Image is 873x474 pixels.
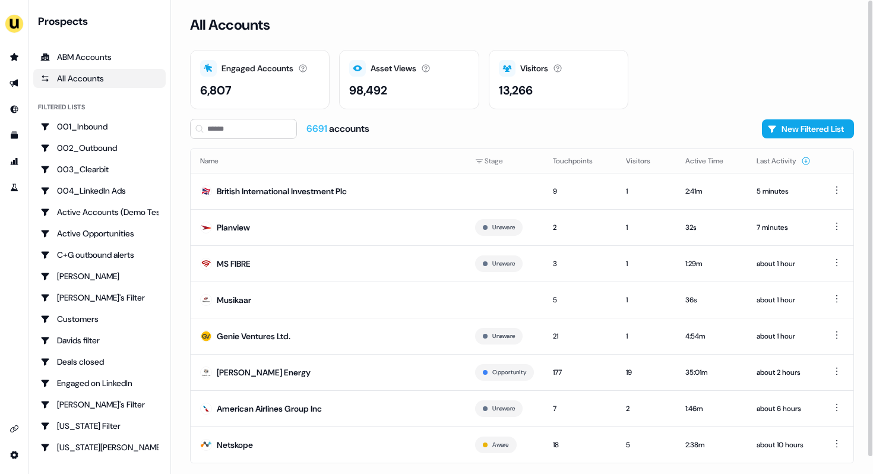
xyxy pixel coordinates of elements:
[33,438,166,457] a: Go to Georgia Slack
[762,119,854,138] button: New Filtered List
[33,331,166,350] a: Go to Davids filter
[685,403,738,415] div: 1:46m
[33,267,166,286] a: Go to Charlotte Stone
[33,203,166,222] a: Go to Active Accounts (Demo Test)
[685,439,738,451] div: 2:38m
[5,48,24,67] a: Go to prospects
[371,62,416,75] div: Asset Views
[217,439,253,451] div: Netskope
[553,150,607,172] button: Touchpoints
[626,366,666,378] div: 19
[33,416,166,435] a: Go to Georgia Filter
[626,403,666,415] div: 2
[217,403,322,415] div: American Airlines Group Inc
[40,399,159,410] div: [PERSON_NAME]'s Filter
[33,48,166,67] a: ABM Accounts
[475,155,534,167] div: Stage
[626,330,666,342] div: 1
[5,126,24,145] a: Go to templates
[40,206,159,218] div: Active Accounts (Demo Test)
[553,258,607,270] div: 3
[33,309,166,328] a: Go to Customers
[492,258,515,269] button: Unaware
[306,122,329,135] span: 6691
[33,117,166,136] a: Go to 001_Inbound
[626,258,666,270] div: 1
[553,330,607,342] div: 21
[757,258,811,270] div: about 1 hour
[553,366,607,378] div: 177
[757,439,811,451] div: about 10 hours
[757,294,811,306] div: about 1 hour
[40,163,159,175] div: 003_Clearbit
[520,62,548,75] div: Visitors
[40,142,159,154] div: 002_Outbound
[200,81,232,99] div: 6,807
[33,138,166,157] a: Go to 002_Outbound
[553,439,607,451] div: 18
[33,352,166,371] a: Go to Deals closed
[40,356,159,368] div: Deals closed
[33,181,166,200] a: Go to 004_LinkedIn Ads
[217,330,290,342] div: Genie Ventures Ltd.
[33,245,166,264] a: Go to C+G outbound alerts
[492,440,508,450] button: Aware
[757,403,811,415] div: about 6 hours
[38,102,85,112] div: Filtered lists
[190,16,270,34] h3: All Accounts
[685,185,738,197] div: 2:41m
[217,258,251,270] div: MS FIBRE
[553,294,607,306] div: 5
[33,160,166,179] a: Go to 003_Clearbit
[40,441,159,453] div: [US_STATE][PERSON_NAME]
[306,122,369,135] div: accounts
[553,403,607,415] div: 7
[553,185,607,197] div: 9
[757,222,811,233] div: 7 minutes
[40,313,159,325] div: Customers
[685,150,738,172] button: Active Time
[33,395,166,414] a: Go to Geneviève's Filter
[40,334,159,346] div: Davids filter
[217,294,251,306] div: Musikaar
[40,270,159,282] div: [PERSON_NAME]
[40,227,159,239] div: Active Opportunities
[5,100,24,119] a: Go to Inbound
[191,149,466,173] th: Name
[222,62,293,75] div: Engaged Accounts
[685,330,738,342] div: 4:54m
[757,330,811,342] div: about 1 hour
[217,366,311,378] div: [PERSON_NAME] Energy
[40,185,159,197] div: 004_LinkedIn Ads
[626,222,666,233] div: 1
[492,367,526,378] button: Opportunity
[626,185,666,197] div: 1
[33,288,166,307] a: Go to Charlotte's Filter
[492,222,515,233] button: Unaware
[40,377,159,389] div: Engaged on LinkedIn
[492,403,515,414] button: Unaware
[757,150,811,172] button: Last Activity
[685,294,738,306] div: 36s
[40,51,159,63] div: ABM Accounts
[33,69,166,88] a: All accounts
[626,439,666,451] div: 5
[499,81,533,99] div: 13,266
[626,294,666,306] div: 1
[40,72,159,84] div: All Accounts
[349,81,387,99] div: 98,492
[5,419,24,438] a: Go to integrations
[5,152,24,171] a: Go to attribution
[33,374,166,393] a: Go to Engaged on LinkedIn
[33,224,166,243] a: Go to Active Opportunities
[685,366,738,378] div: 35:01m
[757,366,811,378] div: about 2 hours
[217,222,250,233] div: Planview
[5,178,24,197] a: Go to experiments
[685,222,738,233] div: 32s
[492,331,515,342] button: Unaware
[40,420,159,432] div: [US_STATE] Filter
[217,185,347,197] div: British International Investment Plc
[40,292,159,304] div: [PERSON_NAME]'s Filter
[757,185,811,197] div: 5 minutes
